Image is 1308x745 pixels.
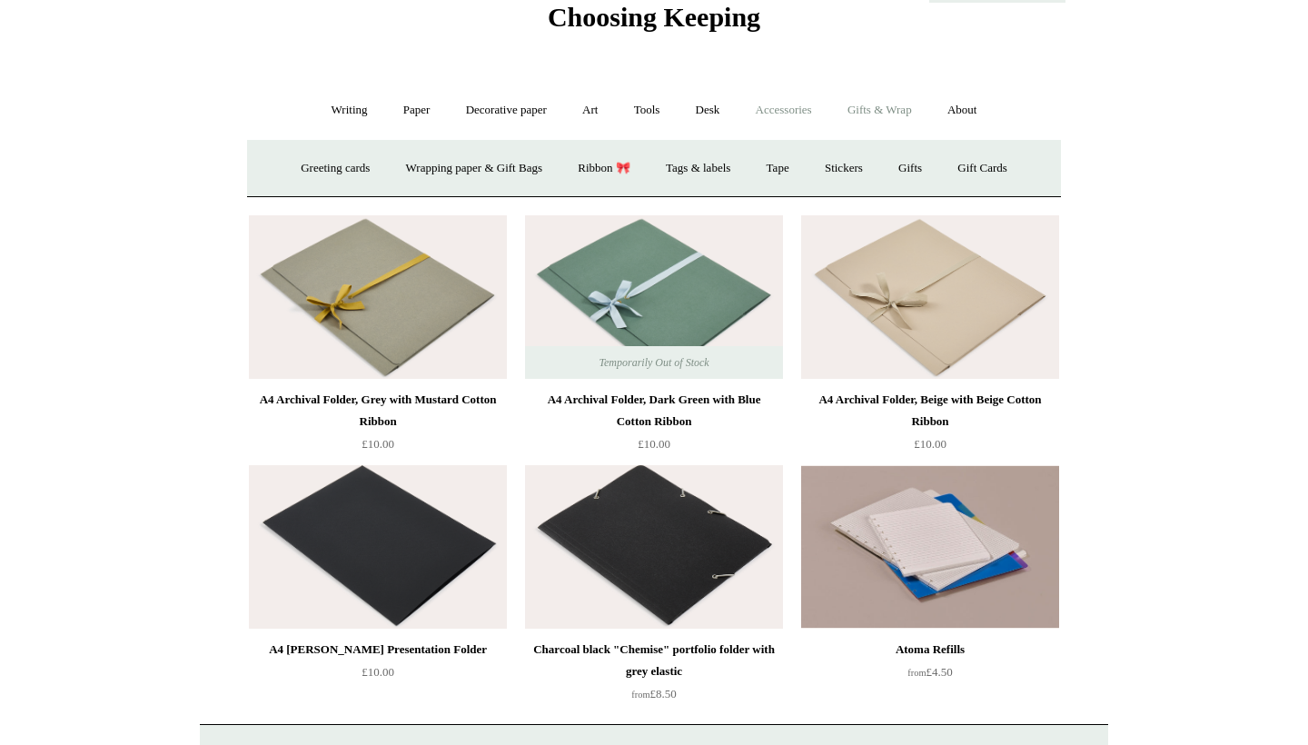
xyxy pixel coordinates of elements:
[801,465,1059,629] a: Atoma Refills Atoma Refills
[525,215,783,379] img: A4 Archival Folder, Dark Green with Blue Cotton Ribbon
[525,465,783,629] img: Charcoal black "Chemise" portfolio folder with grey elastic
[525,465,783,629] a: Charcoal black "Chemise" portfolio folder with grey elastic Charcoal black "Chemise" portfolio fo...
[739,86,828,134] a: Accessories
[450,86,563,134] a: Decorative paper
[548,2,760,32] span: Choosing Keeping
[580,346,727,379] span: Temporarily Out of Stock
[801,215,1059,379] a: A4 Archival Folder, Beige with Beige Cotton Ribbon A4 Archival Folder, Beige with Beige Cotton Ri...
[249,465,507,629] a: A4 Fabriano Murillo Presentation Folder A4 Fabriano Murillo Presentation Folder
[525,389,783,463] a: A4 Archival Folder, Dark Green with Blue Cotton Ribbon £10.00
[548,16,760,29] a: Choosing Keeping
[801,215,1059,379] img: A4 Archival Folder, Beige with Beige Cotton Ribbon
[679,86,737,134] a: Desk
[387,86,447,134] a: Paper
[806,389,1055,432] div: A4 Archival Folder, Beige with Beige Cotton Ribbon
[750,144,806,193] a: Tape
[801,389,1059,463] a: A4 Archival Folder, Beige with Beige Cotton Ribbon £10.00
[806,639,1055,661] div: Atoma Refills
[882,144,938,193] a: Gifts
[914,437,946,451] span: £10.00
[566,86,614,134] a: Art
[525,215,783,379] a: A4 Archival Folder, Dark Green with Blue Cotton Ribbon A4 Archival Folder, Dark Green with Blue C...
[249,389,507,463] a: A4 Archival Folder, Grey with Mustard Cotton Ribbon £10.00
[907,668,926,678] span: from
[631,690,649,700] span: from
[631,687,676,700] span: £8.50
[284,144,386,193] a: Greeting cards
[315,86,384,134] a: Writing
[249,465,507,629] img: A4 Fabriano Murillo Presentation Folder
[808,144,879,193] a: Stickers
[831,86,928,134] a: Gifts & Wrap
[561,144,647,193] a: Ribbon 🎀
[618,86,677,134] a: Tools
[253,389,502,432] div: A4 Archival Folder, Grey with Mustard Cotton Ribbon
[249,215,507,379] img: A4 Archival Folder, Grey with Mustard Cotton Ribbon
[390,144,559,193] a: Wrapping paper & Gift Bags
[249,639,507,713] a: A4 [PERSON_NAME] Presentation Folder £10.00
[525,639,783,713] a: Charcoal black "Chemise" portfolio folder with grey elastic from£8.50
[362,437,394,451] span: £10.00
[530,639,778,682] div: Charcoal black "Chemise" portfolio folder with grey elastic
[362,665,394,679] span: £10.00
[801,465,1059,629] img: Atoma Refills
[249,215,507,379] a: A4 Archival Folder, Grey with Mustard Cotton Ribbon A4 Archival Folder, Grey with Mustard Cotton ...
[253,639,502,661] div: A4 [PERSON_NAME] Presentation Folder
[649,144,747,193] a: Tags & labels
[931,86,994,134] a: About
[801,639,1059,713] a: Atoma Refills from£4.50
[530,389,778,432] div: A4 Archival Folder, Dark Green with Blue Cotton Ribbon
[907,665,952,679] span: £4.50
[638,437,670,451] span: £10.00
[941,144,1024,193] a: Gift Cards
